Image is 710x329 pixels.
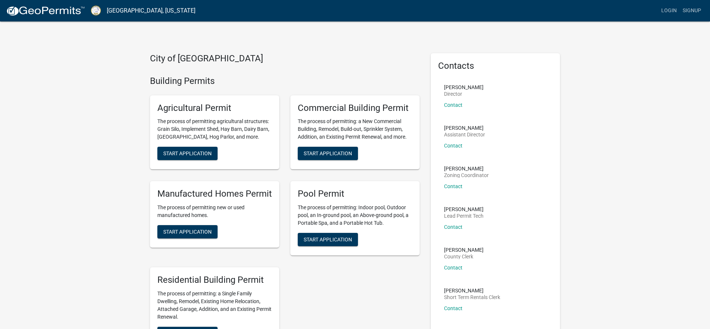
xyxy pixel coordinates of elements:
a: Contact [444,305,462,311]
button: Start Application [157,147,218,160]
button: Start Application [298,233,358,246]
p: County Clerk [444,254,484,259]
a: Signup [680,4,704,18]
button: Start Application [157,225,218,238]
p: Zoning Coordinator [444,173,489,178]
a: Contact [444,183,462,189]
h5: Manufactured Homes Permit [157,189,272,199]
h4: Building Permits [150,76,420,87]
p: The process of permitting agricultural structures: Grain Silo, Implement Shed, Hay Barn, Dairy Ba... [157,118,272,141]
p: [PERSON_NAME] [444,125,485,130]
img: Putnam County, Georgia [91,6,101,16]
p: [PERSON_NAME] [444,207,484,212]
p: The process of permitting new or used manufactured homes. [157,204,272,219]
h5: Pool Permit [298,189,412,199]
span: Start Application [304,237,352,242]
p: [PERSON_NAME] [444,166,489,171]
p: Lead Permit Tech [444,213,484,218]
a: Contact [444,265,462,271]
p: The process of permitting: a Single Family Dwelling, Remodel, Existing Home Relocation, Attached ... [157,290,272,321]
a: Contact [444,143,462,149]
span: Start Application [304,150,352,156]
p: [PERSON_NAME] [444,288,500,293]
button: Start Application [298,147,358,160]
p: Short Term Rentals Clerk [444,295,500,300]
p: Director [444,91,484,96]
a: [GEOGRAPHIC_DATA], [US_STATE] [107,4,195,17]
h5: Commercial Building Permit [298,103,412,113]
p: Assistant Director [444,132,485,137]
p: [PERSON_NAME] [444,85,484,90]
a: Contact [444,224,462,230]
h5: Agricultural Permit [157,103,272,113]
a: Login [658,4,680,18]
span: Start Application [163,150,212,156]
h5: Contacts [438,61,553,71]
p: [PERSON_NAME] [444,247,484,252]
span: Start Application [163,229,212,235]
h4: City of [GEOGRAPHIC_DATA] [150,53,420,64]
h5: Residential Building Permit [157,275,272,285]
p: The process of permitting: Indoor pool, Outdoor pool, an In-ground pool, an Above-ground pool, a ... [298,204,412,227]
a: Contact [444,102,462,108]
p: The process of permitting: a New Commercial Building, Remodel, Build-out, Sprinkler System, Addit... [298,118,412,141]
